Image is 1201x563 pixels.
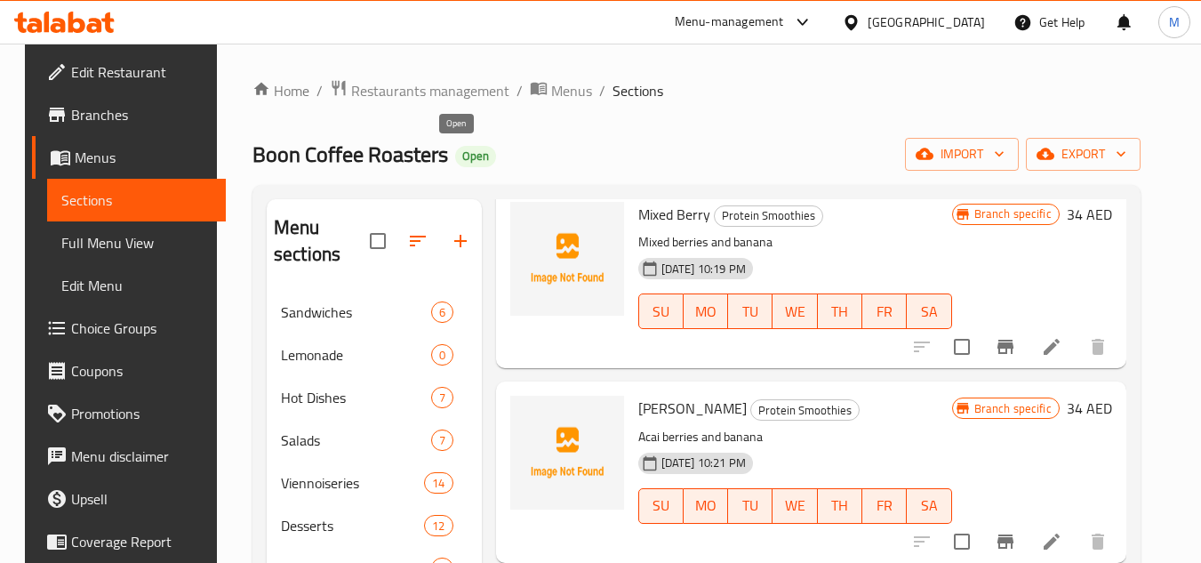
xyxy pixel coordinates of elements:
[735,299,765,325] span: TU
[638,426,952,448] p: Acai berries and banana
[984,326,1027,368] button: Branch-specific-item
[316,80,323,101] li: /
[32,350,226,392] a: Coupons
[32,520,226,563] a: Coverage Report
[638,201,710,228] span: Mixed Berry
[905,138,1019,171] button: import
[825,299,855,325] span: TH
[47,221,226,264] a: Full Menu View
[396,220,439,262] span: Sort sections
[862,294,907,329] button: FR
[914,299,944,325] span: SA
[281,302,431,323] span: Sandwiches
[267,334,482,376] div: Lemonade0
[1040,143,1126,165] span: export
[869,493,900,519] span: FR
[638,395,747,422] span: [PERSON_NAME]
[907,294,951,329] button: SA
[638,488,684,524] button: SU
[252,80,309,101] a: Home
[351,80,509,101] span: Restaurants management
[32,93,226,136] a: Branches
[274,214,370,268] h2: Menu sections
[455,149,496,164] span: Open
[431,430,453,451] div: items
[71,318,212,339] span: Choice Groups
[425,475,452,492] span: 14
[684,294,728,329] button: MO
[967,205,1059,222] span: Branch specific
[907,488,951,524] button: SA
[943,328,981,366] span: Select to update
[281,472,424,494] span: Viennoiseries
[646,299,677,325] span: SU
[75,147,212,168] span: Menus
[599,80,605,101] li: /
[510,396,624,510] img: Acai Berry
[638,294,684,329] button: SU
[424,515,452,536] div: items
[691,299,721,325] span: MO
[735,493,765,519] span: TU
[32,435,226,478] a: Menu disclaimer
[869,299,900,325] span: FR
[431,302,453,323] div: items
[530,79,592,102] a: Menus
[516,80,523,101] li: /
[71,360,212,382] span: Coupons
[330,79,509,102] a: Restaurants management
[71,61,212,83] span: Edit Restaurant
[646,493,677,519] span: SU
[47,179,226,221] a: Sections
[61,189,212,211] span: Sections
[432,347,452,364] span: 0
[71,488,212,510] span: Upsell
[267,504,482,547] div: Desserts12
[432,390,452,406] span: 7
[751,400,859,421] span: Protein Smoothies
[1026,138,1141,171] button: export
[267,291,482,334] div: Sandwiches6
[780,493,810,519] span: WE
[868,12,985,32] div: [GEOGRAPHIC_DATA]
[773,488,817,524] button: WE
[943,523,981,560] span: Select to update
[914,493,944,519] span: SA
[71,104,212,125] span: Branches
[551,80,592,101] span: Menus
[281,344,431,366] span: Lemonade
[439,220,482,262] button: Add section
[1077,520,1119,563] button: delete
[71,531,212,552] span: Coverage Report
[1041,336,1062,358] a: Edit menu item
[61,232,212,253] span: Full Menu View
[684,488,728,524] button: MO
[773,294,817,329] button: WE
[675,12,784,33] div: Menu-management
[281,387,431,408] span: Hot Dishes
[252,79,1141,102] nav: breadcrumb
[432,304,452,321] span: 6
[510,202,624,316] img: Mixed Berry
[425,518,452,535] span: 12
[728,488,773,524] button: TU
[967,400,1059,417] span: Branch specific
[654,454,753,471] span: [DATE] 10:21 PM
[1077,326,1119,368] button: delete
[728,294,773,329] button: TU
[984,520,1027,563] button: Branch-specific-item
[267,462,482,504] div: Viennoiseries14
[818,488,862,524] button: TH
[1067,202,1112,227] h6: 34 AED
[32,307,226,350] a: Choice Groups
[281,515,424,536] span: Desserts
[359,222,396,260] span: Select all sections
[267,419,482,462] div: Salads7
[281,430,431,451] span: Salads
[1041,531,1062,552] a: Edit menu item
